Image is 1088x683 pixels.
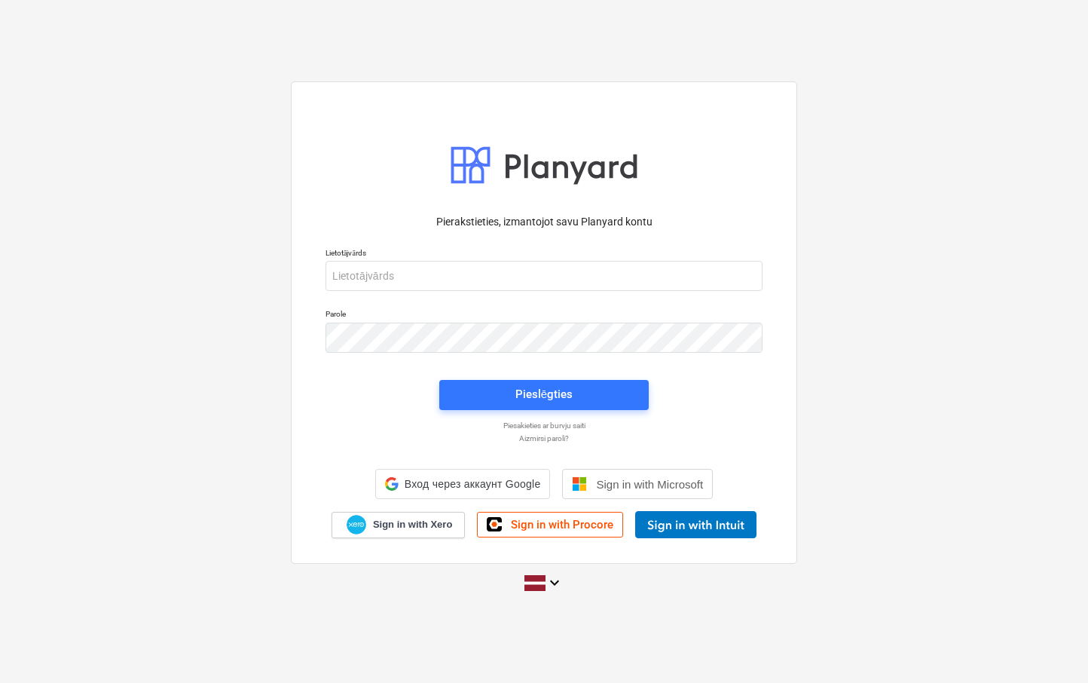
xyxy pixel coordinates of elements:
button: Pieslēgties [439,380,649,410]
a: Sign in with Xero [332,512,466,538]
a: Sign in with Procore [477,512,623,538]
i: keyboard_arrow_down [546,574,564,592]
span: Вход через аккаунт Google [405,478,541,490]
p: Pierakstieties, izmantojot savu Planyard kontu [325,214,763,230]
input: Lietotājvārds [325,261,763,291]
a: Piesakieties ar burvju saiti [318,421,770,430]
span: Sign in with Microsoft [596,478,703,491]
img: Microsoft logo [572,476,587,492]
span: Sign in with Xero [373,518,452,531]
img: Xero logo [347,515,366,535]
span: Sign in with Procore [511,518,613,531]
a: Aizmirsi paroli? [318,433,770,443]
div: Вход через аккаунт Google [375,469,551,499]
p: Lietotājvārds [325,248,763,261]
p: Parole [325,309,763,322]
div: Pieslēgties [515,384,573,404]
